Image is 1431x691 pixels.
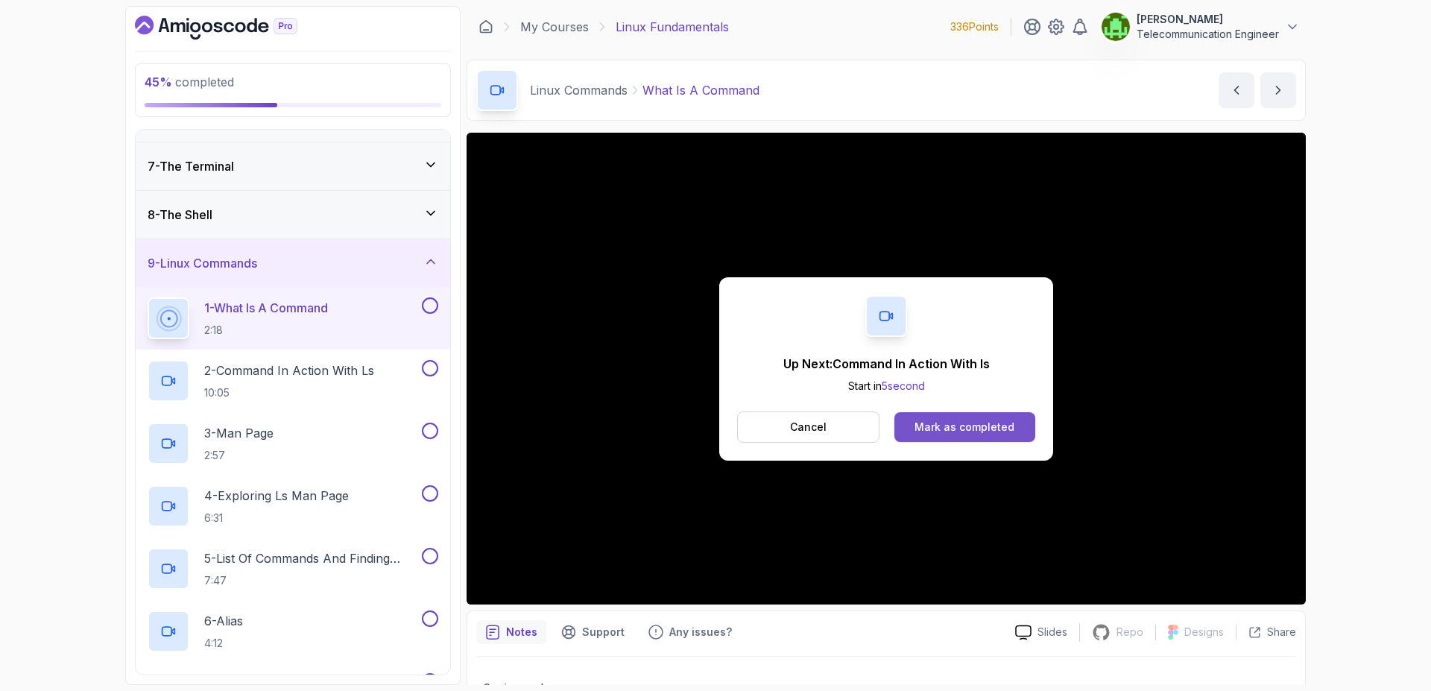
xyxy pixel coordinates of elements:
[145,75,234,89] span: completed
[506,625,537,640] p: Notes
[204,636,243,651] p: 4:12
[476,620,546,644] button: notes button
[204,299,328,317] p: 1 - What Is A Command
[783,355,990,373] p: Up Next: Command In Action With ls
[204,448,274,463] p: 2:57
[669,625,732,640] p: Any issues?
[204,573,419,588] p: 7:47
[950,19,999,34] p: 336 Points
[478,19,493,34] a: Dashboard
[148,254,257,272] h3: 9 - Linux Commands
[1267,625,1296,640] p: Share
[145,75,172,89] span: 45 %
[1037,625,1067,640] p: Slides
[136,142,450,190] button: 7-The Terminal
[1137,12,1279,27] p: [PERSON_NAME]
[148,297,438,339] button: 1-What Is A Command2:18
[1102,13,1130,41] img: user profile image
[204,385,374,400] p: 10:05
[204,323,328,338] p: 2:18
[639,620,741,644] button: Feedback button
[1219,72,1254,108] button: previous content
[204,549,419,567] p: 5 - List Of Commands And Finding Help
[467,133,1306,605] iframe: 1 - What is a Command
[616,18,729,36] p: Linux Fundamentals
[204,511,349,526] p: 6:31
[520,18,589,36] a: My Courses
[148,157,234,175] h3: 7 - The Terminal
[1116,625,1143,640] p: Repo
[914,420,1014,435] div: Mark as completed
[1184,625,1224,640] p: Designs
[136,191,450,239] button: 8-The Shell
[148,206,212,224] h3: 8 - The Shell
[135,16,332,40] a: Dashboard
[882,379,925,392] span: 5 second
[737,411,879,443] button: Cancel
[148,485,438,527] button: 4-Exploring ls Man Page6:31
[1003,625,1079,640] a: Slides
[582,625,625,640] p: Support
[204,612,243,630] p: 6 - Alias
[1236,625,1296,640] button: Share
[204,362,374,379] p: 2 - Command In Action With ls
[204,487,349,505] p: 4 - Exploring ls Man Page
[530,81,628,99] p: Linux Commands
[136,239,450,287] button: 9-Linux Commands
[148,423,438,464] button: 3-Man Page2:57
[1101,12,1300,42] button: user profile image[PERSON_NAME]Telecommunication Engineer
[790,420,827,435] p: Cancel
[148,548,438,590] button: 5-List Of Commands And Finding Help7:47
[148,610,438,652] button: 6-Alias4:12
[552,620,634,644] button: Support button
[783,379,990,394] p: Start in
[148,360,438,402] button: 2-Command In Action With ls10:05
[1137,27,1279,42] p: Telecommunication Engineer
[204,424,274,442] p: 3 - Man Page
[1260,72,1296,108] button: next content
[894,412,1035,442] button: Mark as completed
[642,81,759,99] p: What Is A Command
